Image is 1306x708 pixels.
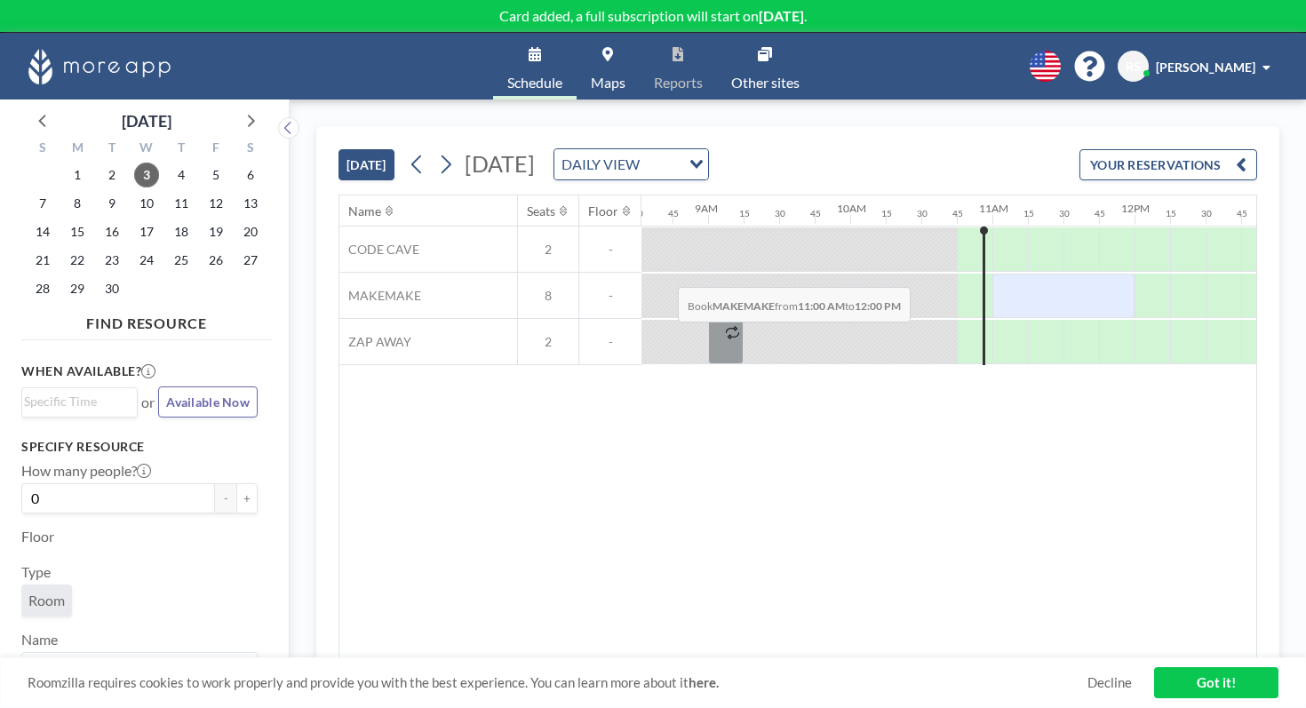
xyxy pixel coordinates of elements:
span: RS [1126,59,1141,75]
span: Tuesday, September 30, 2025 [100,276,124,301]
div: T [163,138,198,161]
span: ZAP AWAY [339,334,411,350]
a: Maps [577,33,640,99]
span: CODE CAVE [339,242,419,258]
button: - [215,483,236,513]
b: 11:00 AM [798,299,845,313]
div: M [60,138,95,161]
span: Available Now [166,394,250,410]
span: 2 [518,242,578,258]
span: DAILY VIEW [558,153,643,176]
span: Sunday, September 7, 2025 [30,191,55,216]
span: Friday, September 26, 2025 [203,248,228,273]
span: Schedule [507,76,562,90]
div: 15 [739,208,750,219]
h3: Specify resource [21,439,258,455]
div: 30 [1059,208,1070,219]
div: 45 [668,208,679,219]
a: Decline [1087,674,1132,691]
div: 15 [1023,208,1034,219]
input: Search for option [24,392,127,411]
span: 2 [518,334,578,350]
span: Tuesday, September 16, 2025 [100,219,124,244]
button: YOUR RESERVATIONS [1079,149,1257,180]
span: Sunday, September 28, 2025 [30,276,55,301]
div: S [26,138,60,161]
input: Search for option [24,656,247,680]
label: Floor [21,528,54,545]
label: How many people? [21,462,151,480]
span: Tuesday, September 23, 2025 [100,248,124,273]
span: Monday, September 29, 2025 [65,276,90,301]
span: Monday, September 8, 2025 [65,191,90,216]
span: Tuesday, September 9, 2025 [100,191,124,216]
span: Book from to [678,287,911,322]
a: Schedule [493,33,577,99]
button: + [236,483,258,513]
div: 30 [775,208,785,219]
div: 15 [881,208,892,219]
div: 15 [1166,208,1176,219]
div: 9AM [695,202,718,215]
span: Friday, September 12, 2025 [203,191,228,216]
button: Available Now [158,386,258,418]
b: [DATE] [759,7,804,24]
a: Other sites [717,33,814,99]
input: Search for option [645,153,679,176]
div: 12PM [1121,202,1150,215]
span: Saturday, September 6, 2025 [238,163,263,187]
span: Thursday, September 4, 2025 [169,163,194,187]
div: 45 [1095,208,1105,219]
span: Monday, September 15, 2025 [65,219,90,244]
div: 45 [952,208,963,219]
div: T [95,138,130,161]
span: or [141,394,155,411]
span: Tuesday, September 2, 2025 [100,163,124,187]
span: Sunday, September 21, 2025 [30,248,55,273]
div: 45 [1237,208,1247,219]
b: 12:00 PM [855,299,901,313]
span: 8 [518,288,578,304]
span: Monday, September 22, 2025 [65,248,90,273]
div: Search for option [22,653,257,683]
span: Room [28,592,65,609]
div: S [233,138,267,161]
h4: FIND RESOURCE [21,307,272,332]
span: Monday, September 1, 2025 [65,163,90,187]
span: Wednesday, September 24, 2025 [134,248,159,273]
span: - [579,288,641,304]
span: Saturday, September 20, 2025 [238,219,263,244]
span: [DATE] [465,150,535,177]
span: Saturday, September 13, 2025 [238,191,263,216]
span: Sunday, September 14, 2025 [30,219,55,244]
img: organization-logo [28,49,171,84]
span: Reports [654,76,703,90]
div: Seats [527,203,555,219]
a: Reports [640,33,717,99]
span: Friday, September 5, 2025 [203,163,228,187]
span: Friday, September 19, 2025 [203,219,228,244]
span: - [579,242,641,258]
div: F [198,138,233,161]
span: Wednesday, September 3, 2025 [134,163,159,187]
span: MAKEMAKE [339,288,421,304]
span: Thursday, September 18, 2025 [169,219,194,244]
div: [DATE] [122,108,171,133]
div: 30 [917,208,928,219]
div: Floor [588,203,618,219]
div: W [130,138,164,161]
label: Name [21,631,58,648]
span: - [579,334,641,350]
b: MAKEMAKE [713,299,775,313]
div: Search for option [22,388,137,415]
a: here. [689,674,719,690]
span: Thursday, September 11, 2025 [169,191,194,216]
button: [DATE] [338,149,394,180]
span: [PERSON_NAME] [1156,60,1255,75]
div: 30 [1201,208,1212,219]
div: Name [348,203,381,219]
span: Wednesday, September 17, 2025 [134,219,159,244]
a: Got it! [1154,667,1278,698]
div: Search for option [554,149,708,179]
div: 11AM [979,202,1008,215]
